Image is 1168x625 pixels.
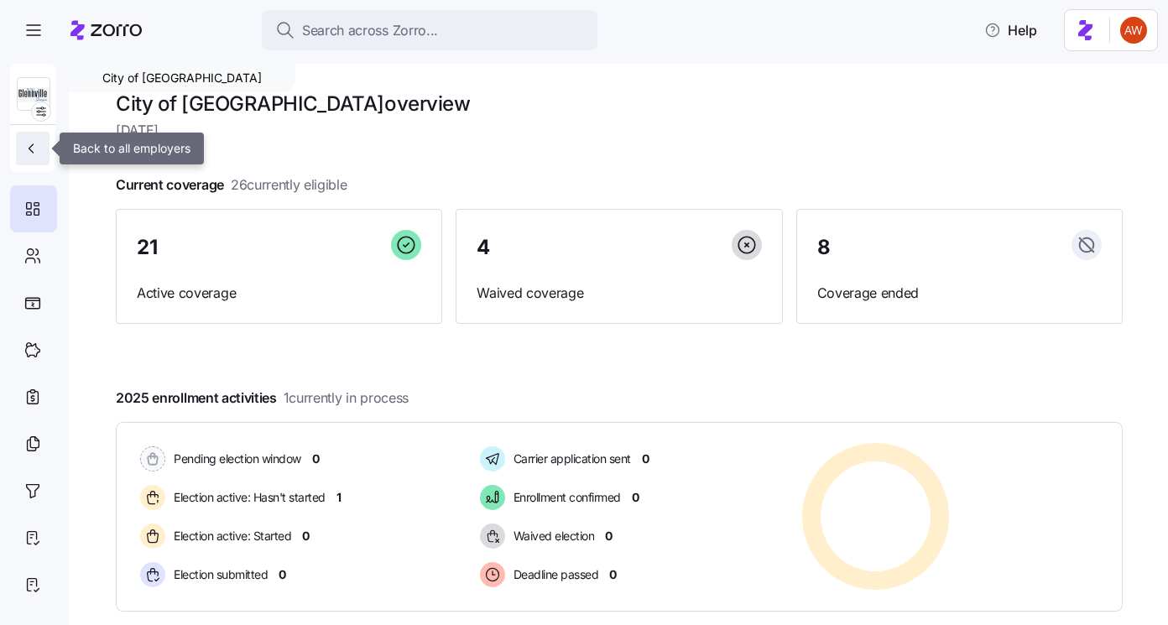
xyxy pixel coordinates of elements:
span: 0 [605,528,613,544]
span: Election active: Hasn't started [169,489,326,506]
span: Enrollment confirmed [508,489,621,506]
span: Election submitted [169,566,268,583]
img: Employer logo [18,78,50,112]
span: 26 currently eligible [231,174,347,195]
span: Carrier application sent [508,451,631,467]
button: Search across Zorro... [262,10,597,50]
span: 0 [279,566,286,583]
span: Search across Zorro... [302,20,438,41]
span: Help [984,20,1037,40]
button: Help [971,13,1051,47]
span: Deadline passed [508,566,599,583]
span: 21 [137,237,157,258]
div: City of [GEOGRAPHIC_DATA] [69,64,295,92]
span: [DATE] [116,120,1123,141]
span: 0 [642,451,649,467]
span: 8 [817,237,831,258]
h1: City of [GEOGRAPHIC_DATA] overview [116,91,1123,117]
span: 2025 enrollment activities [116,388,409,409]
span: 0 [632,489,639,506]
img: 3c671664b44671044fa8929adf5007c6 [1120,17,1147,44]
span: Current coverage [116,174,347,195]
span: 4 [477,237,490,258]
span: Waived election [508,528,595,544]
span: 1 currently in process [284,388,409,409]
span: 1 [336,489,342,506]
span: Active coverage [137,283,421,304]
span: 0 [609,566,617,583]
span: Waived coverage [477,283,761,304]
span: Pending election window [169,451,301,467]
span: 0 [302,528,310,544]
span: Coverage ended [817,283,1102,304]
span: Election active: Started [169,528,291,544]
span: 0 [312,451,320,467]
